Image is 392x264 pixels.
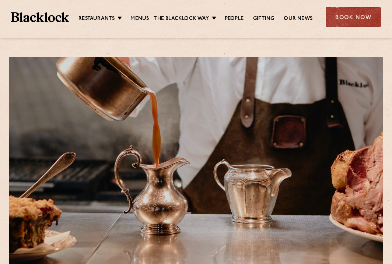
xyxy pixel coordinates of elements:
img: BL_Textured_Logo-footer-cropped.svg [11,12,69,22]
a: Our News [284,15,312,23]
a: People [225,15,244,23]
a: The Blacklock Way [154,15,209,23]
div: Book Now [326,7,381,27]
a: Gifting [253,15,274,23]
a: Restaurants [78,15,115,23]
a: Menus [130,15,149,23]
